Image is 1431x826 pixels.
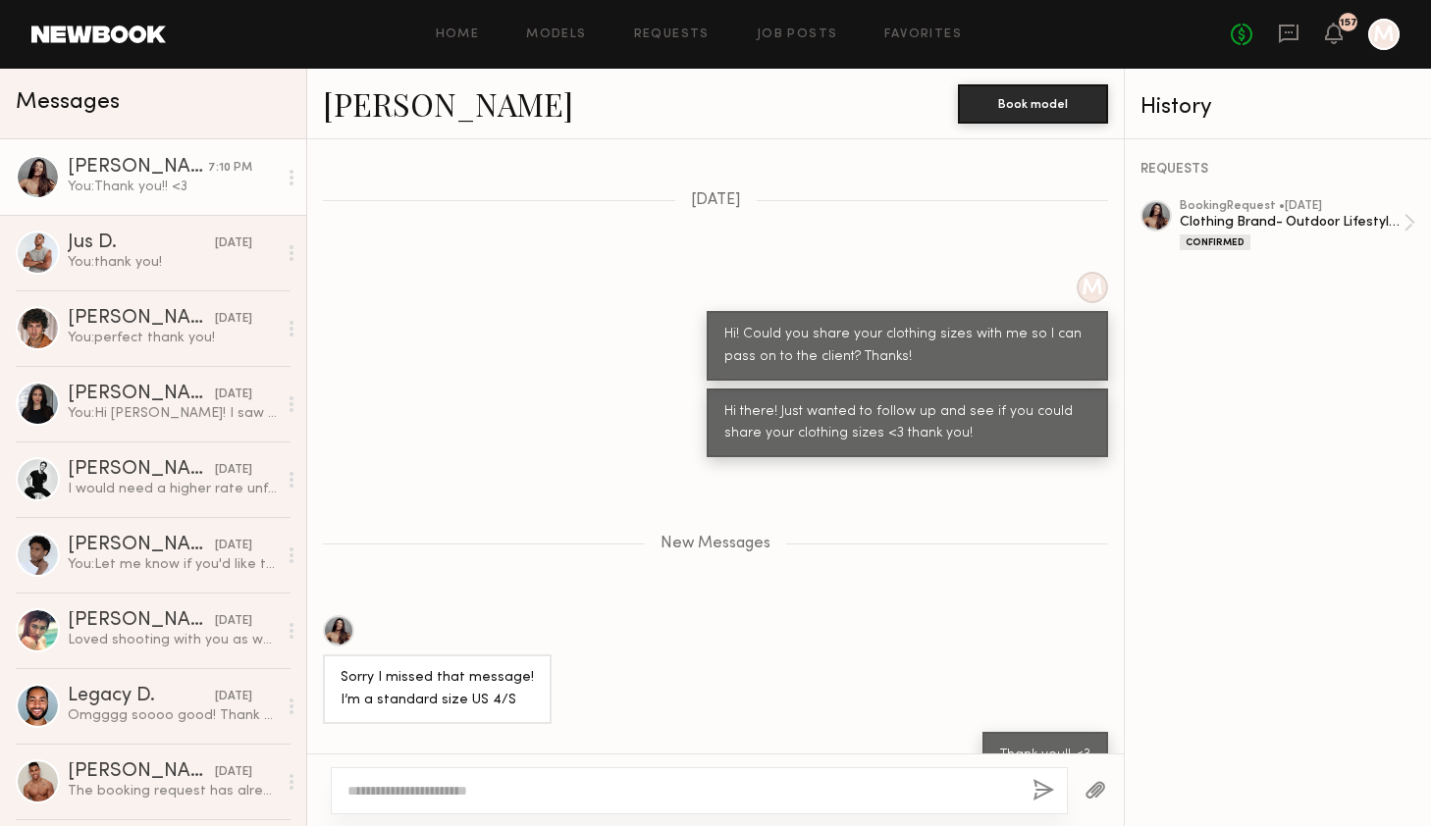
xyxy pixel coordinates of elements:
[68,158,208,178] div: [PERSON_NAME]
[215,234,252,253] div: [DATE]
[724,401,1090,446] div: Hi there! Just wanted to follow up and see if you could share your clothing sizes <3 thank you!
[958,94,1108,111] a: Book model
[341,667,534,712] div: Sorry I missed that message! I’m a standard size US 4/S
[634,28,710,41] a: Requests
[526,28,586,41] a: Models
[215,310,252,329] div: [DATE]
[1000,745,1090,767] div: Thank you!! <3
[208,159,252,178] div: 7:10 PM
[68,178,277,196] div: You: Thank you!! <3
[68,253,277,272] div: You: thank you!
[68,687,215,706] div: Legacy D.
[68,555,277,574] div: You: Let me know if you'd like to move forward. Totally understand if not!
[68,631,277,649] div: Loved shooting with you as well!! I just followed you on ig! :) look forward to seeing the pics!
[68,385,215,404] div: [PERSON_NAME]
[1368,19,1400,50] a: M
[16,91,120,114] span: Messages
[215,612,252,631] div: [DATE]
[68,329,277,347] div: You: perfect thank you!
[884,28,962,41] a: Favorites
[1140,163,1415,177] div: REQUESTS
[724,324,1090,369] div: Hi! Could you share your clothing sizes with me so I can pass on to the client? Thanks!
[958,84,1108,124] button: Book model
[215,537,252,555] div: [DATE]
[215,386,252,404] div: [DATE]
[68,480,277,498] div: I would need a higher rate unfortunately!
[68,404,277,423] div: You: Hi [PERSON_NAME]! I saw you submitted to my job listing for a shoot with a small sustainable...
[68,706,277,725] div: Omgggg soooo good! Thank you for all these! He clearly had a blast! Yes let me know if you ever n...
[1180,200,1415,250] a: bookingRequest •[DATE]Clothing Brand- Outdoor Lifestyle ShootConfirmed
[215,461,252,480] div: [DATE]
[757,28,838,41] a: Job Posts
[215,763,252,782] div: [DATE]
[68,762,215,782] div: [PERSON_NAME]
[1180,234,1250,250] div: Confirmed
[68,460,215,480] div: [PERSON_NAME]
[661,536,770,552] span: New Messages
[691,192,741,209] span: [DATE]
[323,82,573,125] a: [PERSON_NAME]
[436,28,480,41] a: Home
[68,309,215,329] div: [PERSON_NAME]
[1180,200,1404,213] div: booking Request • [DATE]
[1140,96,1415,119] div: History
[215,688,252,706] div: [DATE]
[1180,213,1404,232] div: Clothing Brand- Outdoor Lifestyle Shoot
[68,536,215,555] div: [PERSON_NAME]
[68,233,215,253] div: Jus D.
[1340,18,1357,28] div: 157
[68,611,215,631] div: [PERSON_NAME]
[68,782,277,800] div: The booking request has already been cancelled.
